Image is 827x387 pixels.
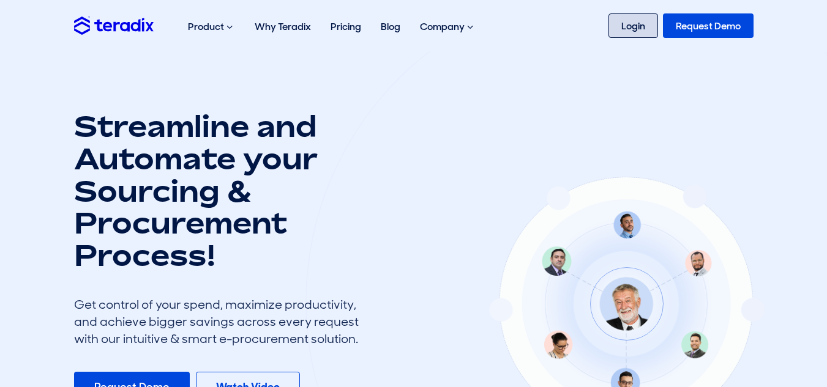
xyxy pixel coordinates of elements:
div: Company [410,7,485,46]
a: Why Teradix [245,7,321,46]
a: Login [608,13,658,38]
a: Request Demo [663,13,754,38]
iframe: Chatbot [746,306,810,370]
a: Pricing [321,7,371,46]
div: Get control of your spend, maximize productivity, and achieve bigger savings across every request... [74,296,368,347]
img: Teradix logo [74,17,154,34]
a: Blog [371,7,410,46]
h1: Streamline and Automate your Sourcing & Procurement Process! [74,110,368,271]
div: Product [178,7,245,46]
